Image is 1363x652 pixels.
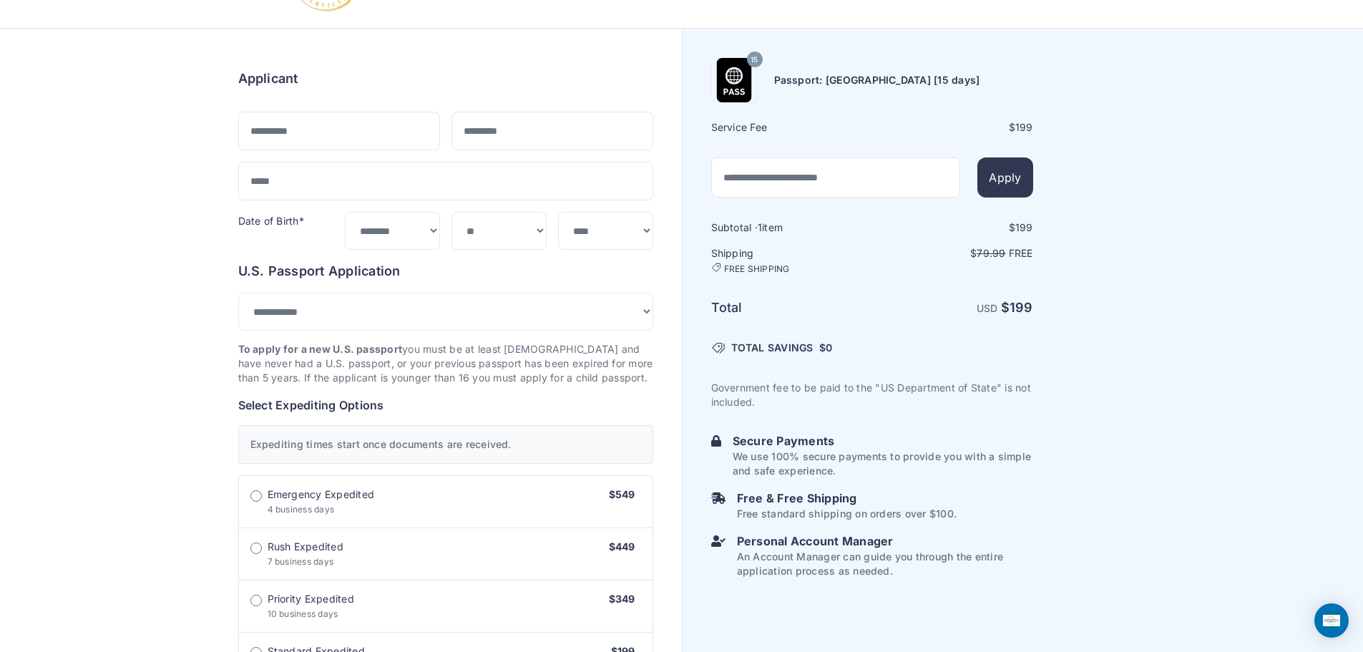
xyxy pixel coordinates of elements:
[711,220,871,235] h6: Subtotal · item
[712,58,756,102] img: Product Name
[609,540,635,553] span: $449
[724,263,790,275] span: FREE SHIPPING
[733,449,1033,478] p: We use 100% secure payments to provide you with a simple and safe experience.
[1015,121,1033,133] span: 199
[826,341,832,354] span: 0
[711,246,871,275] h6: Shipping
[737,490,957,507] h6: Free & Free Shipping
[268,504,335,515] span: 4 business days
[609,488,635,500] span: $549
[737,532,1033,550] h6: Personal Account Manager
[751,51,758,69] span: 15
[731,341,814,355] span: TOTAL SAVINGS
[1314,603,1349,638] div: Open Intercom Messenger
[268,592,354,606] span: Priority Expedited
[874,220,1033,235] div: $
[1001,300,1033,315] strong: $
[874,120,1033,135] div: $
[874,246,1033,261] p: $
[774,73,980,87] h6: Passport: [GEOGRAPHIC_DATA] [15 days]
[238,396,653,414] h6: Select Expediting Options
[977,302,998,314] span: USD
[1009,247,1033,259] span: Free
[238,215,304,227] label: Date of Birth*
[711,120,871,135] h6: Service Fee
[1010,300,1033,315] span: 199
[733,432,1033,449] h6: Secure Payments
[819,341,833,355] span: $
[711,381,1033,409] p: Government fee to be paid to the "US Department of State" is not included.
[238,425,653,464] div: Expediting times start once documents are received.
[977,157,1032,198] button: Apply
[238,343,403,355] strong: To apply for a new U.S. passport
[977,247,1005,259] span: 79.99
[238,261,653,281] h6: U.S. Passport Application
[238,342,653,385] p: you must be at least [DEMOGRAPHIC_DATA] and have never had a U.S. passport, or your previous pass...
[737,507,957,521] p: Free standard shipping on orders over $100.
[758,221,762,233] span: 1
[737,550,1033,578] p: An Account Manager can guide you through the entire application process as needed.
[609,593,635,605] span: $349
[268,608,338,619] span: 10 business days
[268,487,375,502] span: Emergency Expedited
[268,540,343,554] span: Rush Expedited
[268,556,334,567] span: 7 business days
[238,69,298,89] h6: Applicant
[711,298,871,318] h6: Total
[1015,221,1033,233] span: 199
